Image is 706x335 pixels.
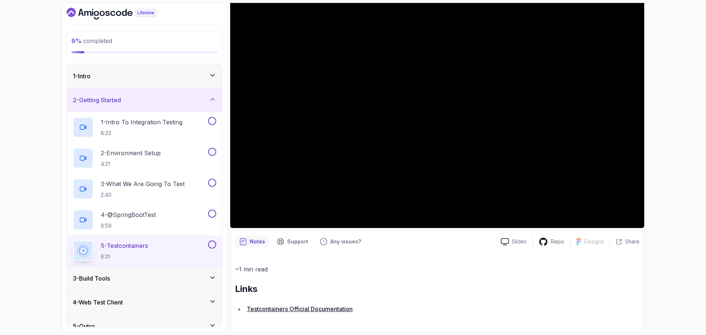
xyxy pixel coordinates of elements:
[533,237,570,246] a: Repo
[101,160,161,168] p: 4:21
[73,148,216,168] button: 2-Environment Setup4:21
[235,283,639,295] h2: Links
[512,238,527,245] p: Slides
[495,238,532,246] a: Slides
[67,88,222,112] button: 2-Getting Started
[315,236,366,247] button: Feedback button
[73,210,216,230] button: 4-@SpringBootTest6:59
[73,179,216,199] button: 3-What We Are Going To Test2:40
[73,322,95,331] h3: 5 - Outro
[551,238,564,245] p: Repo
[71,37,82,44] span: 9 %
[67,291,222,314] button: 4-Web Test Client
[101,253,148,260] p: 6:31
[73,240,216,261] button: 5-Testcontainers6:31
[235,264,639,274] p: ~1 min read
[584,238,604,245] p: Designs
[101,241,148,250] p: 5 - Testcontainers
[250,238,265,245] p: Notes
[67,64,222,88] button: 1-Intro
[330,238,361,245] p: Any issues?
[101,118,182,126] p: 1 - Intro To Integration Testing
[101,222,156,229] p: 6:59
[101,210,156,219] p: 4 - @SpringBootTest
[625,238,639,245] p: Share
[101,179,185,188] p: 3 - What We Are Going To Test
[73,72,90,81] h3: 1 - Intro
[101,149,161,157] p: 2 - Environment Setup
[272,236,313,247] button: Support button
[235,236,270,247] button: notes button
[67,267,222,290] button: 3-Build Tools
[610,238,639,245] button: Share
[73,274,110,283] h3: 3 - Build Tools
[73,117,216,138] button: 1-Intro To Integration Testing8:23
[247,305,353,313] a: Testcontainers Official Documentation
[67,8,174,19] a: Dashboard
[101,191,185,199] p: 2:40
[73,96,121,104] h3: 2 - Getting Started
[287,238,308,245] p: Support
[101,129,182,137] p: 8:23
[73,298,123,307] h3: 4 - Web Test Client
[71,37,112,44] span: completed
